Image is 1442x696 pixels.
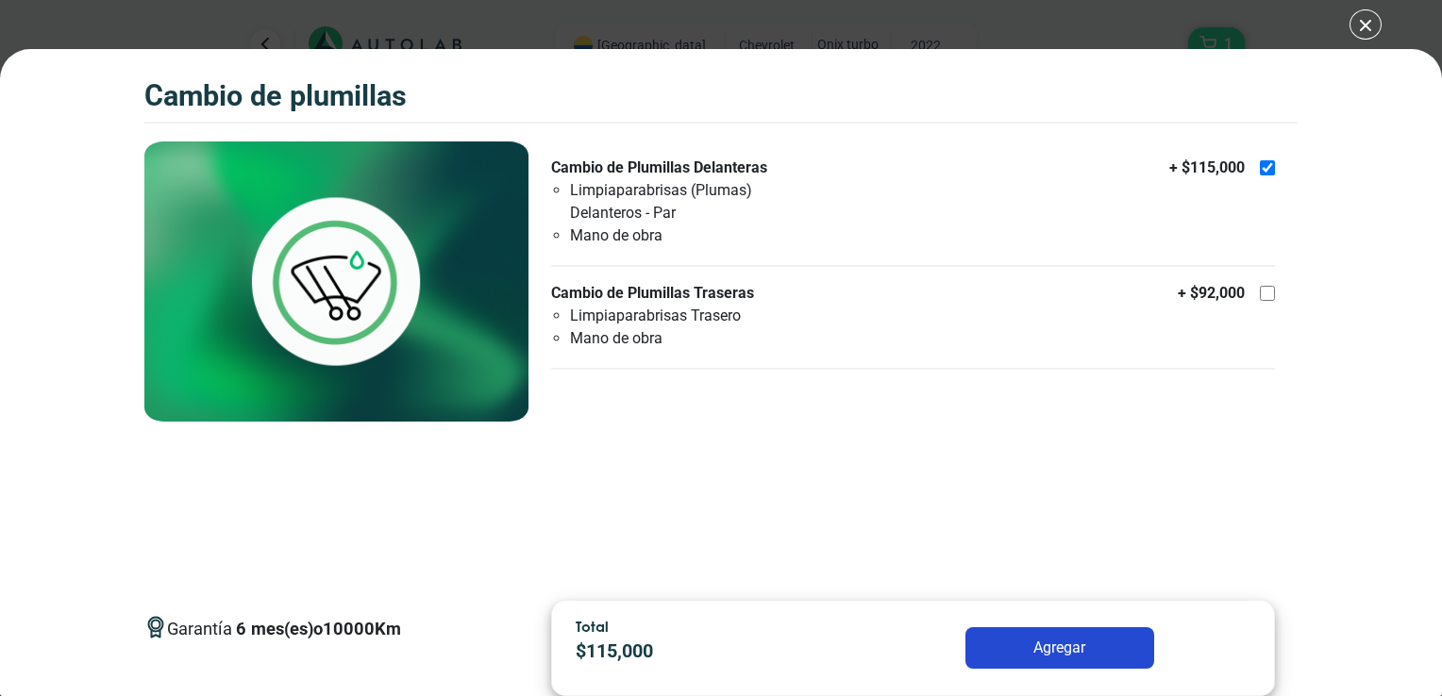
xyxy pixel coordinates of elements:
[551,157,768,179] p: Cambio de Plumillas Delanteras
[576,618,609,635] span: Total
[570,305,768,327] li: Limpiaparabrisas Trasero
[144,79,407,114] h3: Cambio de Plumillas
[551,282,768,305] p: Cambio de Plumillas Traseras
[167,616,401,657] span: Garantía
[570,179,768,224] li: Limpiaparabrisas (Plumas) Delanteros - Par
[576,638,840,666] p: $ 115,000
[570,327,768,350] li: Mano de obra
[236,616,401,642] p: 6 mes(es) o 10000 Km
[570,224,768,247] li: Mano de obra
[965,627,1154,669] button: Agregar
